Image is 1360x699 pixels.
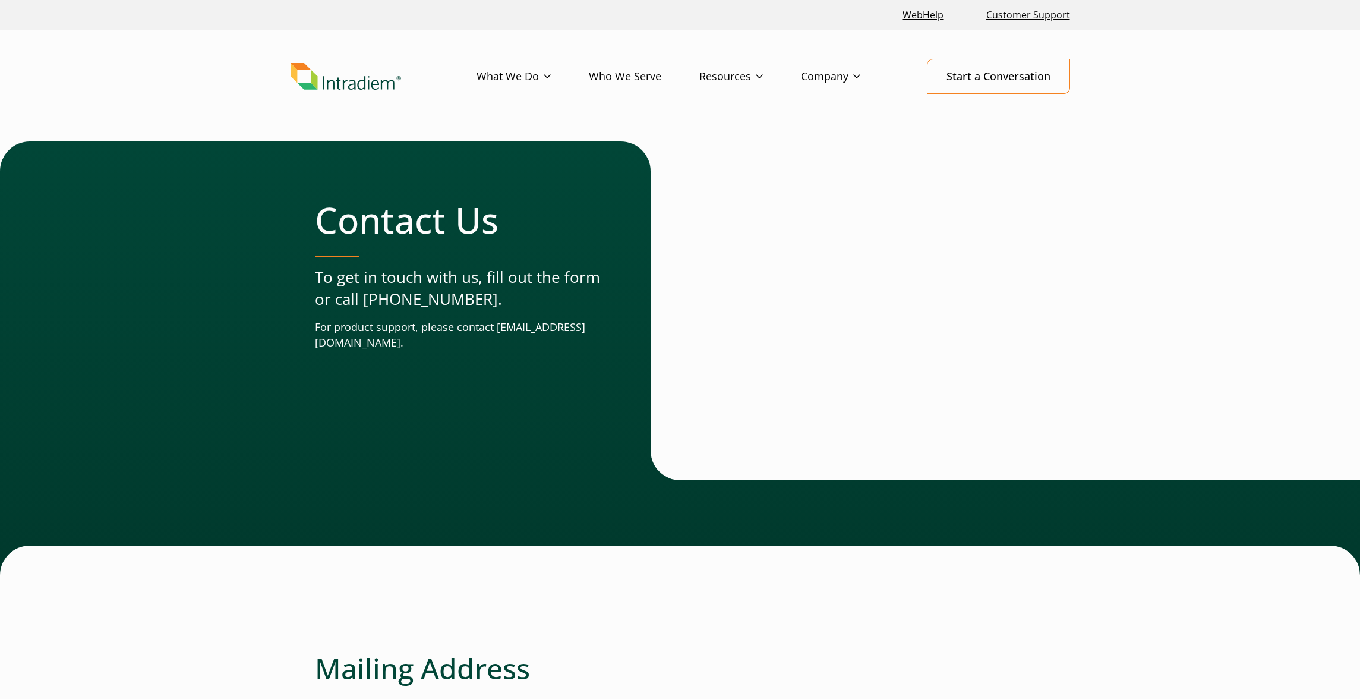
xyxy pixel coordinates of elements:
a: Resources [699,59,801,94]
img: Intradiem [291,63,401,90]
p: To get in touch with us, fill out the form or call [PHONE_NUMBER]. [315,266,603,311]
h1: Contact Us [315,199,603,241]
iframe: Contact Form [705,160,1046,458]
a: Link opens in a new window [898,2,948,28]
h2: Mailing Address [315,651,1046,686]
a: Customer Support [982,2,1075,28]
a: Company [801,59,898,94]
a: What We Do [477,59,589,94]
a: Link to homepage of Intradiem [291,63,477,90]
p: For product support, please contact [EMAIL_ADDRESS][DOMAIN_NAME]. [315,320,603,351]
a: Who We Serve [589,59,699,94]
a: Start a Conversation [927,59,1070,94]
